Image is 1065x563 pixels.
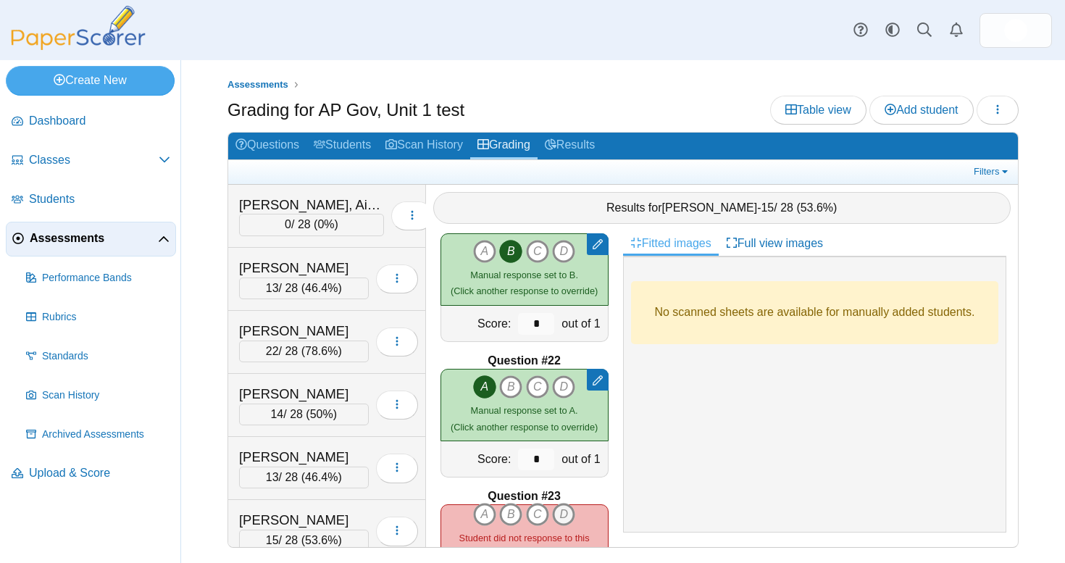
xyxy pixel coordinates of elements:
a: Performance Bands [20,261,176,296]
i: D [552,503,575,526]
span: Manual response set to B. [470,270,578,280]
div: / 28 ( ) [239,467,369,488]
span: 46.4% [305,471,338,483]
a: Scan History [20,378,176,413]
a: Create New [6,66,175,95]
a: Archived Assessments [20,417,176,452]
span: Classes [29,152,159,168]
a: Grading [470,133,538,159]
span: Edward Noble [1004,19,1027,42]
small: (Click another response to override) [451,270,598,296]
a: PaperScorer [6,40,151,52]
div: / 28 ( ) [239,278,369,299]
div: Score: [441,306,515,341]
a: Assessments [224,76,292,94]
img: PaperScorer [6,6,151,50]
span: Archived Assessments [42,428,170,442]
span: 15 [266,534,279,546]
i: A [473,240,496,263]
div: / 28 ( ) [239,341,369,362]
a: Upload & Score [6,456,176,491]
a: Rubrics [20,300,176,335]
b: Question #23 [488,488,560,504]
span: 53.6% [801,201,833,214]
div: / 28 ( ) [239,404,369,425]
div: out of 1 [558,441,607,477]
div: [PERSON_NAME] [239,448,369,467]
i: B [499,375,522,399]
a: Full view images [719,231,830,256]
span: Table view [785,104,851,116]
span: 22 [266,345,279,357]
small: (Click another response to override) [451,405,598,432]
a: Add student [869,96,973,125]
i: B [499,503,522,526]
span: Students [29,191,170,207]
span: Add student [885,104,958,116]
div: / 28 ( ) [239,214,384,235]
h1: Grading for AP Gov, Unit 1 test [227,98,464,122]
div: [PERSON_NAME] [239,259,369,278]
i: D [552,240,575,263]
span: Upload & Score [29,465,170,481]
a: Alerts [940,14,972,46]
a: Standards [20,339,176,374]
span: Scan History [42,388,170,403]
span: Dashboard [29,113,170,129]
i: C [526,375,549,399]
a: Questions [228,133,306,159]
span: Performance Bands [42,271,170,285]
span: 13 [266,471,279,483]
span: 14 [270,408,283,420]
a: Students [6,183,176,217]
a: Table view [770,96,866,125]
div: / 28 ( ) [239,530,369,551]
div: out of 1 [558,306,607,341]
div: [PERSON_NAME] [239,322,369,341]
div: No scanned sheets are available for manually added students. [631,281,998,344]
div: [PERSON_NAME] [239,385,369,404]
span: 0% [317,218,334,230]
a: Fitted images [623,231,719,256]
span: 15 [761,201,774,214]
a: Dashboard [6,104,176,139]
b: Question #22 [488,353,560,369]
i: A [473,503,496,526]
span: 50% [310,408,333,420]
i: C [526,503,549,526]
i: C [526,240,549,263]
span: Assessments [227,79,288,90]
span: 78.6% [305,345,338,357]
span: Rubrics [42,310,170,325]
span: Standards [42,349,170,364]
span: 13 [266,282,279,294]
div: [PERSON_NAME] [239,511,369,530]
span: 46.4% [305,282,338,294]
i: D [552,375,575,399]
span: 53.6% [305,534,338,546]
span: Student did not response to this question. [459,533,590,559]
a: Results [538,133,602,159]
div: Results for - / 28 ( ) [433,192,1011,224]
a: Filters [970,164,1014,179]
a: ps.r5E9VB7rKI6hwE6f [980,13,1052,48]
i: A [473,375,496,399]
span: Assessments [30,230,158,246]
div: [PERSON_NAME], Aiden [239,196,384,214]
a: Students [306,133,378,159]
i: B [499,240,522,263]
img: ps.r5E9VB7rKI6hwE6f [1004,19,1027,42]
div: Score: [441,441,515,477]
a: Assessments [6,222,176,257]
span: 0 [285,218,291,230]
a: Scan History [378,133,470,159]
a: Classes [6,143,176,178]
span: [PERSON_NAME] [662,201,758,214]
span: Manual response set to A. [471,405,578,416]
